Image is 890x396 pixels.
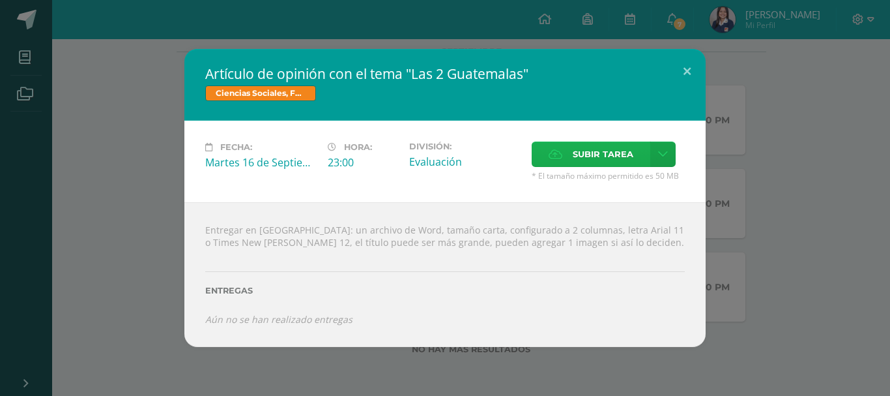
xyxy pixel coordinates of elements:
label: Entregas [205,286,685,296]
h2: Artículo de opinión con el tema "Las 2 Guatemalas" [205,65,685,83]
div: 23:00 [328,155,399,170]
span: * El tamaño máximo permitido es 50 MB [532,170,685,181]
div: Martes 16 de Septiembre [205,155,317,170]
button: Close (Esc) [668,49,706,93]
div: Entregar en [GEOGRAPHIC_DATA]: un archivo de Word, tamaño carta, configurado a 2 columnas, letra ... [184,202,706,346]
i: Aún no se han realizado entregas [205,313,352,326]
label: División: [409,142,521,151]
span: Hora: [344,142,372,152]
span: Ciencias Sociales, Formación Ciudadana e Interculturalidad [205,85,316,101]
span: Fecha: [220,142,252,152]
span: Subir tarea [573,142,633,166]
div: Evaluación [409,155,521,169]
